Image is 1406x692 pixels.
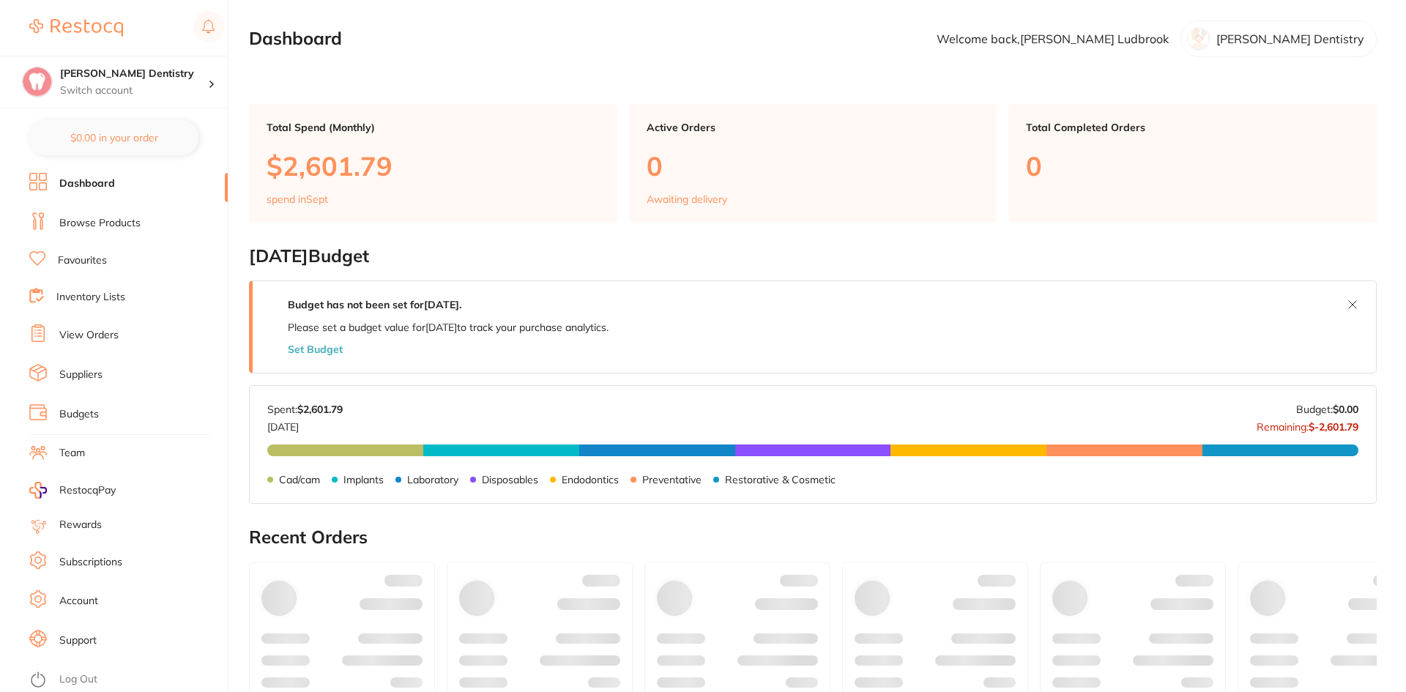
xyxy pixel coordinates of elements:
[59,176,115,191] a: Dashboard
[59,328,119,343] a: View Orders
[249,104,617,223] a: Total Spend (Monthly)$2,601.79spend inSept
[59,446,85,461] a: Team
[59,368,103,382] a: Suppliers
[59,407,99,422] a: Budgets
[1026,122,1359,133] p: Total Completed Orders
[267,193,328,205] p: spend in Sept
[1296,403,1358,415] p: Budget:
[23,67,52,97] img: Ashmore Dentistry
[59,594,98,609] a: Account
[1008,104,1377,223] a: Total Completed Orders0
[279,474,320,485] p: Cad/cam
[647,122,980,133] p: Active Orders
[249,527,1377,548] h2: Recent Orders
[629,104,997,223] a: Active Orders0Awaiting delivery
[56,290,125,305] a: Inventory Lists
[1309,420,1358,434] strong: $-2,601.79
[288,343,343,355] button: Set Budget
[267,415,343,433] p: [DATE]
[60,83,208,98] p: Switch account
[267,122,600,133] p: Total Spend (Monthly)
[407,474,458,485] p: Laboratory
[267,403,343,415] p: Spent:
[343,474,384,485] p: Implants
[937,32,1169,45] p: Welcome back, [PERSON_NAME] Ludbrook
[1333,403,1358,416] strong: $0.00
[249,246,1377,267] h2: [DATE] Budget
[58,253,107,268] a: Favourites
[562,474,619,485] p: Endodontics
[1026,151,1359,181] p: 0
[59,483,116,498] span: RestocqPay
[647,151,980,181] p: 0
[60,67,208,81] h4: Ashmore Dentistry
[482,474,538,485] p: Disposables
[288,298,461,311] strong: Budget has not been set for [DATE] .
[59,633,97,648] a: Support
[1216,32,1364,45] p: [PERSON_NAME] Dentistry
[59,555,122,570] a: Subscriptions
[29,482,116,499] a: RestocqPay
[29,120,198,155] button: $0.00 in your order
[249,29,342,49] h2: Dashboard
[647,193,727,205] p: Awaiting delivery
[297,403,343,416] strong: $2,601.79
[725,474,836,485] p: Restorative & Cosmetic
[642,474,702,485] p: Preventative
[59,672,97,687] a: Log Out
[267,151,600,181] p: $2,601.79
[29,19,123,37] img: Restocq Logo
[29,11,123,45] a: Restocq Logo
[288,321,609,333] p: Please set a budget value for [DATE] to track your purchase analytics.
[1257,415,1358,433] p: Remaining:
[59,518,102,532] a: Rewards
[29,482,47,499] img: RestocqPay
[29,669,223,692] button: Log Out
[59,216,141,231] a: Browse Products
